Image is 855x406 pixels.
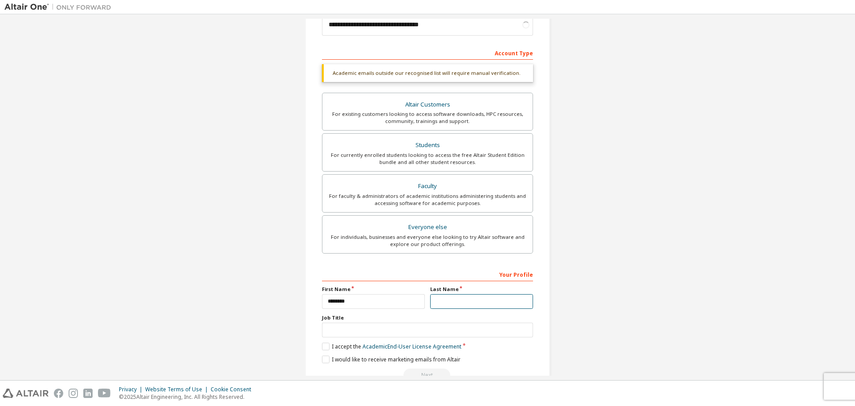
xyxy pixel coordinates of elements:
[4,3,116,12] img: Altair One
[322,64,533,82] div: Academic emails outside our recognised list will require manual verification.
[211,386,256,393] div: Cookie Consent
[328,234,527,248] div: For individuals, businesses and everyone else looking to try Altair software and explore our prod...
[98,389,111,398] img: youtube.svg
[119,393,256,401] p: © 2025 Altair Engineering, Inc. All Rights Reserved.
[328,221,527,234] div: Everyone else
[83,389,93,398] img: linkedin.svg
[145,386,211,393] div: Website Terms of Use
[322,45,533,60] div: Account Type
[328,193,527,207] div: For faculty & administrators of academic institutions administering students and accessing softwa...
[322,267,533,281] div: Your Profile
[322,356,460,363] label: I would like to receive marketing emails from Altair
[69,389,78,398] img: instagram.svg
[328,111,527,125] div: For existing customers looking to access software downloads, HPC resources, community, trainings ...
[3,389,49,398] img: altair_logo.svg
[328,98,527,111] div: Altair Customers
[328,180,527,193] div: Faculty
[328,152,527,166] div: For currently enrolled students looking to access the free Altair Student Edition bundle and all ...
[322,369,533,382] div: Please wait while checking email ...
[119,386,145,393] div: Privacy
[328,139,527,152] div: Students
[430,286,533,293] label: Last Name
[322,286,425,293] label: First Name
[322,314,533,321] label: Job Title
[362,343,461,350] a: Academic End-User License Agreement
[322,343,461,350] label: I accept the
[54,389,63,398] img: facebook.svg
